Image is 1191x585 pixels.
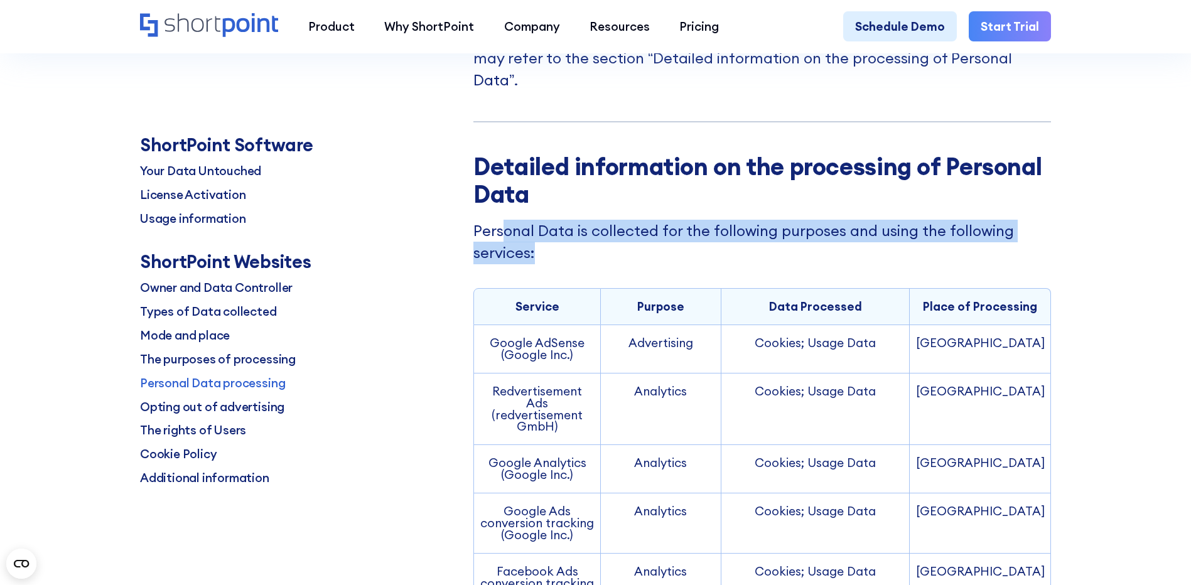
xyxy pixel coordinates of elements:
[293,11,369,41] a: Product
[721,325,910,373] td: Cookies; Usage Data
[140,326,230,344] p: Mode and place
[140,469,269,486] p: Additional information
[721,288,910,325] th: Data Processed
[140,303,277,320] p: Types of Data collected
[140,13,279,39] a: Home
[601,445,721,493] td: Analytics
[489,11,574,41] a: Company
[590,18,650,35] div: Resources
[140,398,284,416] p: Opting out of advertising
[843,11,957,41] a: Schedule Demo
[910,493,1051,554] td: [GEOGRAPHIC_DATA]
[140,210,246,227] p: Usage information
[473,288,601,325] th: Service
[370,11,489,41] a: Why ShortPoint
[140,422,246,439] p: The rights of Users
[140,279,293,296] p: Owner and Data Controller
[601,288,721,325] th: Purpose
[721,373,910,446] td: Cookies; Usage Data
[140,445,217,463] p: Cookie Policy
[969,11,1051,41] a: Start Trial
[910,288,1051,325] th: Place of Processing
[140,374,285,392] p: Personal Data processing
[140,186,246,203] p: License Activation
[504,18,560,35] div: Company
[473,373,601,446] td: Redvertisement Ads (redvertisement GmbH)
[574,11,664,41] a: Resources
[473,220,1051,264] p: Personal Data is collected for the following purposes and using the following services:
[910,325,1051,373] td: [GEOGRAPHIC_DATA]
[679,18,719,35] div: Pricing
[140,162,261,180] p: Your Data Untouched
[721,493,910,554] td: Cookies; Usage Data
[140,134,313,156] div: ShortPoint Software
[384,18,474,35] div: Why ShortPoint
[601,373,721,446] td: Analytics
[308,18,355,35] div: Product
[473,325,601,373] td: Google AdSense (Google Inc.)
[140,251,311,272] div: ShortPoint Websites
[910,445,1051,493] td: [GEOGRAPHIC_DATA]
[910,373,1051,446] td: [GEOGRAPHIC_DATA]
[473,493,601,554] td: Google Ads conversion tracking (Google Inc.)
[6,549,36,579] button: Open CMP widget
[1128,525,1191,585] iframe: Chat Widget
[140,350,296,368] p: The purposes of processing
[721,445,910,493] td: Cookies; Usage Data
[601,493,721,554] td: Analytics
[665,11,734,41] a: Pricing
[601,325,721,373] td: Advertising
[473,445,601,493] td: Google Analytics (Google Inc.)
[473,153,1051,208] h3: Detailed information on the processing of Personal Data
